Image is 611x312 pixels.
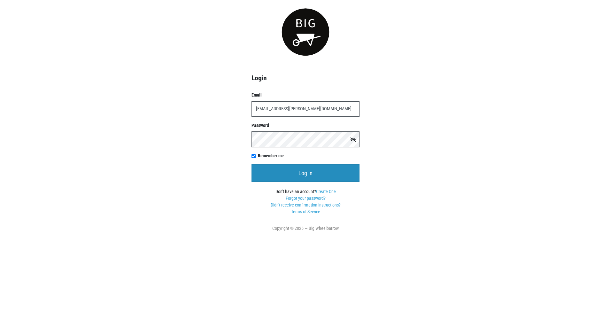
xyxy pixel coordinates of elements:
[282,8,329,56] img: small-round-logo-d6fdfe68ae19b7bfced82731a0234da4.png
[251,122,360,129] label: Password
[251,164,360,182] input: Log in
[251,74,360,82] h4: Login
[291,209,320,214] a: Terms of Service
[251,92,360,98] label: Email
[258,152,360,159] label: Remember me
[251,188,360,215] div: Don't have an account?
[316,189,336,194] a: Create One
[271,202,341,207] a: Didn't receive confirmation instructions?
[286,196,326,201] a: Forgot your password?
[242,225,369,232] div: Copyright © 2025 — Big Wheelbarrow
